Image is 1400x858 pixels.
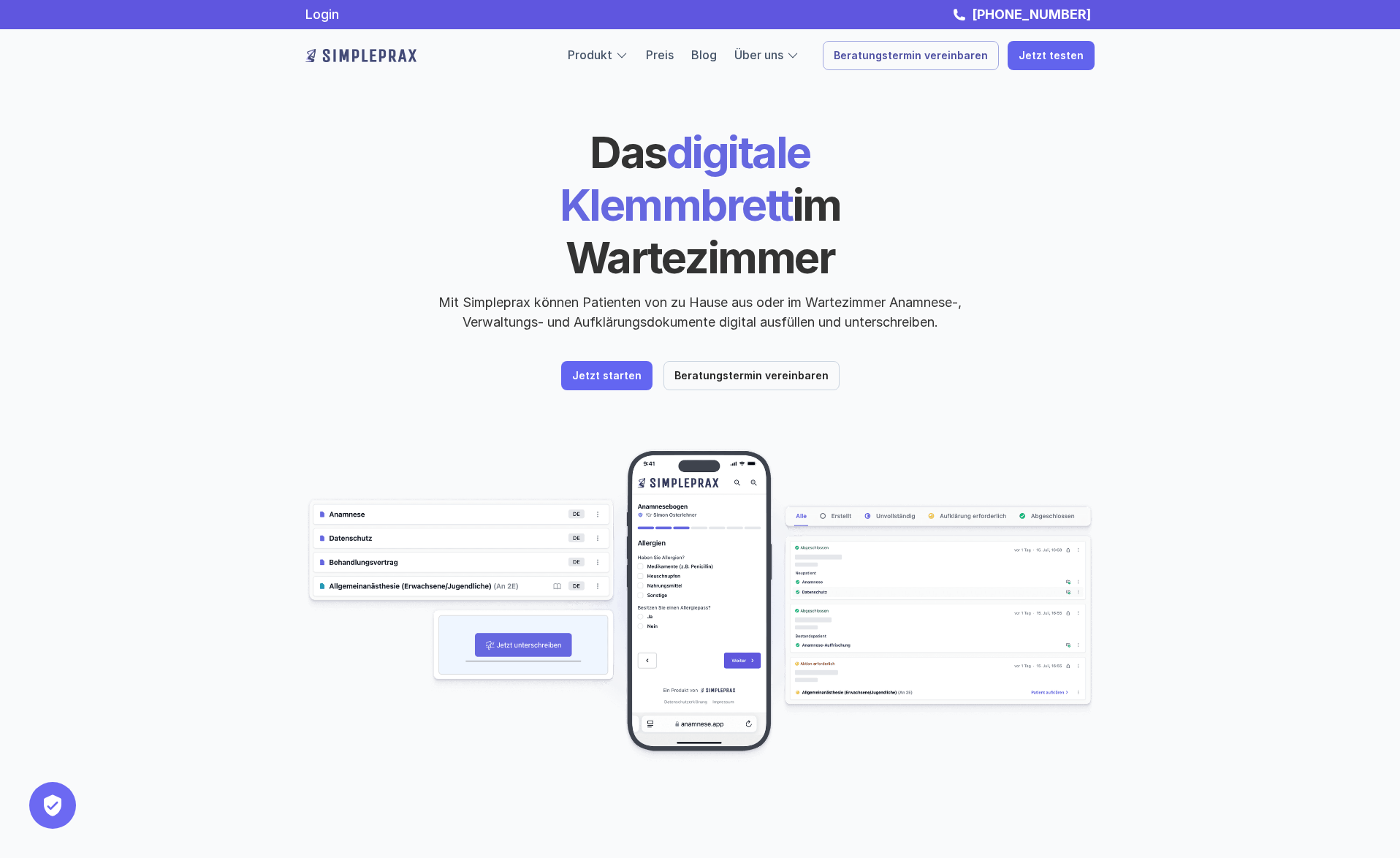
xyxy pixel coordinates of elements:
[1019,50,1084,62] p: Jetzt testen
[968,7,1095,22] a: [PHONE_NUMBER]
[561,361,653,390] a: Jetzt starten
[426,292,974,332] p: Mit Simpleprax können Patienten von zu Hause aus oder im Wartezimmer Anamnese-, Verwaltungs- und ...
[568,48,612,62] a: Produkt
[305,449,1095,763] img: Beispielscreenshots aus der Simpleprax Anwendung
[663,361,840,390] a: Beratungstermin vereinbaren
[834,50,988,62] p: Beratungstermin vereinbaren
[823,41,999,70] a: Beratungstermin vereinbaren
[305,7,339,22] a: Login
[972,7,1091,22] strong: [PHONE_NUMBER]
[590,126,666,178] span: Das
[734,48,783,62] a: Über uns
[448,126,952,284] h1: digitale Klemmbrett
[1008,41,1095,70] a: Jetzt testen
[572,370,642,382] p: Jetzt starten
[674,370,829,382] p: Beratungstermin vereinbaren
[691,48,717,62] a: Blog
[646,48,674,62] a: Preis
[566,178,849,284] span: im Wartezimmer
